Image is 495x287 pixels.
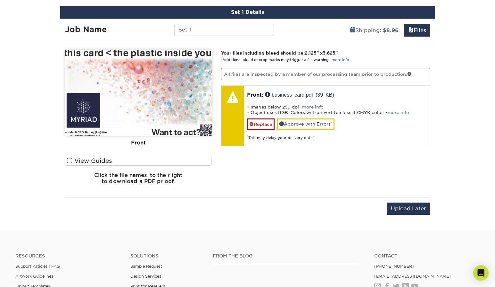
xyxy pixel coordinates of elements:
a: Artwork Guidelines [15,274,53,279]
a: business card.pdf (39 KB) [265,92,334,97]
a: Contact [374,253,480,259]
a: Support Articles | FAQ [15,264,60,269]
h6: Click the file names to the right to download a PDF proof. [65,172,212,189]
span: 3.625 [323,50,335,56]
strong: Job Name [65,25,107,34]
input: Enter a job name [174,24,274,36]
div: This may delay your delivery date! [247,130,427,141]
strong: Your files including bleed should be: " x " [221,50,338,56]
div: Set 1 Details [60,6,435,19]
a: Sample Request [130,264,162,269]
a: Shipping: $8.96 [346,24,403,37]
a: Replace [247,118,275,130]
span: files [408,27,414,33]
li: Object uses RGB. Colors will convert to closest CMYK color. - [247,110,427,115]
input: Upload Later [387,203,430,215]
span: 2.125 [305,50,317,56]
label: View Guides [65,156,212,166]
p: All files are inspected by a member of our processing team prior to production. [221,68,430,80]
h4: Resources [15,253,121,259]
a: more info [388,110,409,115]
a: Files [404,24,430,37]
b: : $8.96 [380,27,399,33]
small: *Additional bleed or crop marks may trigger a file warning – [221,58,349,62]
div: Front [65,136,212,150]
span: Front: [247,92,263,98]
a: [PHONE_NUMBER] [374,264,414,269]
div: Open Intercom Messenger [473,265,489,281]
h4: Solutions [130,253,203,259]
h4: From the Blog [213,253,357,259]
span: shipping [350,27,355,33]
a: [EMAIL_ADDRESS][DOMAIN_NAME] [374,274,451,279]
li: Images below 250 dpi - [247,104,427,110]
a: more info [332,58,349,62]
a: Approve with Errors* [277,118,334,129]
a: more info [302,105,324,109]
a: Design Services [130,274,161,279]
